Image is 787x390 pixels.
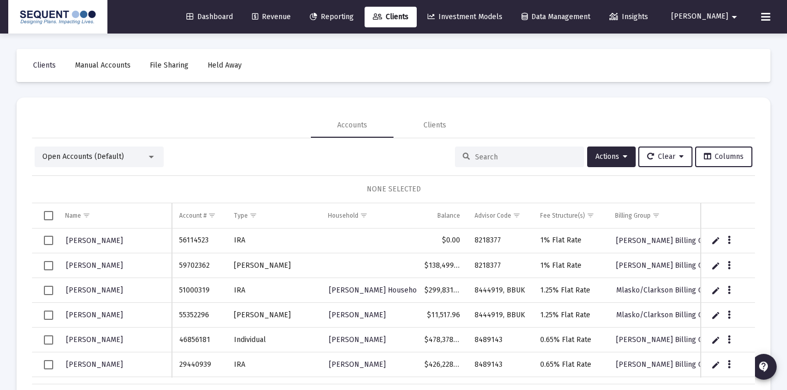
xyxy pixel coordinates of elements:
a: Dashboard [178,7,241,27]
button: Columns [695,147,752,167]
a: [PERSON_NAME] [65,258,124,273]
td: 1.25% Flat Rate [533,303,608,328]
span: File Sharing [150,61,188,70]
span: Reporting [310,12,354,21]
div: Household [328,212,358,220]
a: Mlasko/Clarkson Billing Group [615,283,720,298]
a: [PERSON_NAME] [65,357,124,372]
td: 1% Flat Rate [533,229,608,253]
div: Type [234,212,248,220]
a: [PERSON_NAME] [65,283,124,298]
a: Revenue [244,7,299,27]
td: Column Fee Structure(s) [533,203,608,228]
a: [PERSON_NAME] Billing Group [615,332,720,347]
div: Accounts [337,120,367,131]
div: Billing Group [615,212,651,220]
a: Insights [601,7,656,27]
td: 8444919, BBUK [467,303,533,328]
span: Columns [704,152,744,161]
div: Select all [44,211,53,220]
td: 56114523 [172,229,227,253]
span: [PERSON_NAME] [329,335,386,344]
div: Select row [44,261,53,270]
a: Reporting [302,7,362,27]
td: 46856181 [172,328,227,352]
div: Select row [44,286,53,295]
td: Individual [227,328,321,352]
span: Show filter options for column 'Advisor Code' [513,212,521,219]
td: 8444919, BBUK [467,278,533,303]
td: 8218377 [467,229,533,253]
span: Actions [595,152,627,161]
td: $0.00 [417,229,467,253]
a: [PERSON_NAME] Billing Group [615,233,720,248]
span: Show filter options for column 'Household' [360,212,368,219]
td: [PERSON_NAME] [227,303,321,328]
td: 29440939 [172,352,227,377]
span: Manual Accounts [75,61,131,70]
td: $478,378.61 [417,328,467,352]
span: Investment Models [428,12,502,21]
span: Insights [609,12,648,21]
div: Account # [179,212,207,220]
div: Fee Structure(s) [540,212,585,220]
td: Column Billing Group [608,203,738,228]
a: Edit [711,236,720,245]
td: Column Balance [417,203,467,228]
a: Manual Accounts [67,55,139,76]
td: $11,517.96 [417,303,467,328]
td: Column Account # [172,203,227,228]
a: Edit [711,335,720,345]
span: [PERSON_NAME] [66,360,123,369]
span: Data Management [522,12,590,21]
a: [PERSON_NAME] [65,332,124,347]
td: 59702362 [172,253,227,278]
button: Clear [638,147,692,167]
span: Show filter options for column 'Account #' [208,212,216,219]
td: $138,499.64 [417,253,467,278]
td: Column Advisor Code [467,203,533,228]
a: [PERSON_NAME] Billing Group [615,357,720,372]
span: [PERSON_NAME] [66,311,123,319]
a: [PERSON_NAME] Billing Group [615,258,720,273]
td: Column Household [321,203,417,228]
span: [PERSON_NAME] [66,261,123,270]
span: Mlasko/Clarkson Billing Group [616,286,719,295]
span: Show filter options for column 'Name' [83,212,90,219]
a: Investment Models [419,7,511,27]
a: [PERSON_NAME] [328,357,387,372]
span: [PERSON_NAME] [66,335,123,344]
div: Select row [44,335,53,345]
td: 1% Flat Rate [533,253,608,278]
div: Advisor Code [475,212,511,220]
a: Mlasko/Clarkson Billing Group [615,307,720,322]
div: Select row [44,236,53,245]
span: [PERSON_NAME] Billing Group [616,261,719,270]
span: Clients [373,12,408,21]
span: [PERSON_NAME] [329,360,386,369]
span: [PERSON_NAME] Billing Group [616,236,719,245]
td: [PERSON_NAME] [227,253,321,278]
a: [PERSON_NAME] [328,332,387,347]
td: 8489143 [467,352,533,377]
a: Clients [25,55,64,76]
div: Select row [44,311,53,320]
span: [PERSON_NAME] [66,286,123,295]
a: Edit [711,360,720,369]
span: [PERSON_NAME] Billing Group [616,335,719,344]
div: Name [65,212,81,220]
span: Show filter options for column 'Billing Group' [652,212,660,219]
div: Balance [437,212,460,220]
td: 8218377 [467,253,533,278]
a: Held Away [199,55,250,76]
a: Data Management [513,7,599,27]
td: IRA [227,352,321,377]
span: Clients [33,61,56,70]
a: [PERSON_NAME] [65,307,124,322]
span: Held Away [208,61,242,70]
span: [PERSON_NAME] [671,12,728,21]
td: 0.65% Flat Rate [533,352,608,377]
div: NONE SELECTED [40,184,747,194]
td: 8489143 [467,328,533,352]
td: IRA [227,229,321,253]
